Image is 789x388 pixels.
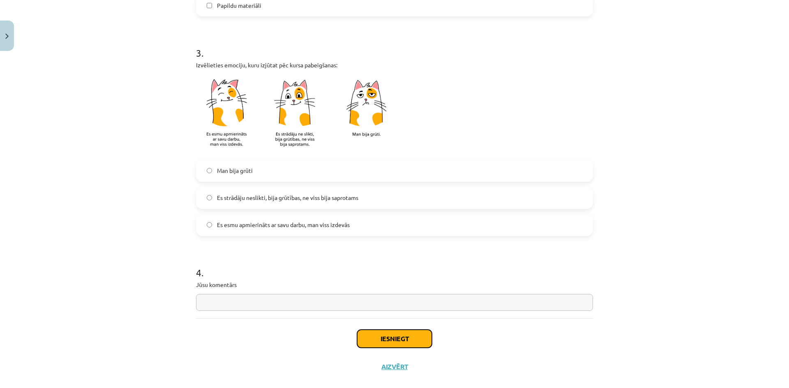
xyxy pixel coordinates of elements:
p: Izvēlieties emociju, kuru izjūtat pēc kursa pabeigšanas: [196,61,593,69]
span: Es esmu apmierināts ar savu darbu, man viss izdevās [217,220,350,229]
input: Man bija grūti [207,168,212,173]
input: Papildu materiāli [207,3,212,8]
input: Es strādāju neslikti, bija grūtības, ne viss bija saprotams [207,195,212,200]
button: Aizvērt [379,363,410,371]
span: Man bija grūti [217,166,253,175]
p: Jūsu komentārs [196,280,593,289]
input: Es esmu apmierināts ar savu darbu, man viss izdevās [207,222,212,227]
h1: 4 . [196,253,593,278]
button: Iesniegt [357,330,432,348]
span: Es strādāju neslikti, bija grūtības, ne viss bija saprotams [217,193,358,202]
span: Papildu materiāli [217,1,261,10]
h1: 3 . [196,33,593,58]
img: icon-close-lesson-0947bae3869378f0d4975bcd49f059093ad1ed9edebbc8119c70593378902aed.svg [5,34,9,39]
